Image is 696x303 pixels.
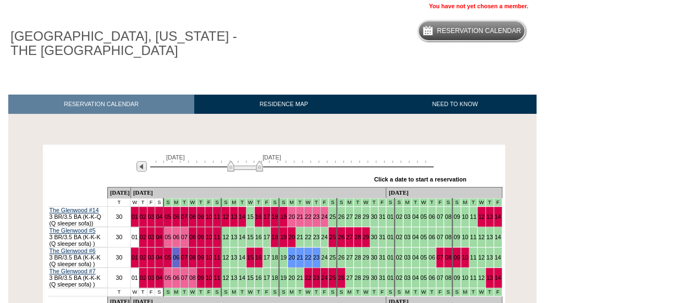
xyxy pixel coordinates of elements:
td: Jackson - Fall 2025 [485,288,494,296]
td: Jackson - Fall 2025 [279,199,287,207]
a: 24 [321,254,328,261]
a: NEED TO KNOW [373,95,536,114]
a: 11 [470,234,476,240]
td: Jackson - Fall 2025 [444,288,452,296]
a: 30 [371,213,377,220]
a: 13 [486,274,493,281]
td: Jackson - Fall 2025 [361,199,370,207]
a: 07 [437,254,443,261]
a: 26 [338,234,344,240]
td: Jackson - Fall 2025 [337,288,345,296]
td: Jackson - Fall 2025 [180,199,188,207]
a: 25 [329,274,336,281]
td: Jackson - Fall 2025 [172,199,180,207]
td: Jackson - Fall 2025 [403,288,412,296]
td: Jackson - Fall 2025 [271,288,279,296]
td: Jackson - Fall 2025 [419,199,428,207]
a: 21 [297,234,303,240]
td: Jackson - Fall 2025 [271,199,279,207]
td: Jackson - Fall 2025 [477,199,485,207]
a: 24 [321,234,328,240]
td: Jackson - Fall 2025 [279,288,287,296]
a: 10 [462,213,468,220]
img: Next [437,161,447,172]
a: 07 [437,274,443,281]
td: Jackson - Fall 2025 [320,288,328,296]
a: 20 [288,274,295,281]
a: 08 [445,213,451,220]
td: Jackson - Fall 2025 [452,288,461,296]
a: 01 [387,213,393,220]
a: 03 [404,213,410,220]
td: Jackson - Fall 2025 [378,199,386,207]
td: Jackson - Fall 2025 [221,288,229,296]
a: 08 [445,274,451,281]
a: 11 [470,254,476,261]
td: T [107,288,130,296]
td: Jackson - Fall 2025 [494,199,502,207]
a: 08 [189,213,196,220]
td: Jackson - Fall 2025 [412,288,420,296]
a: 11 [213,234,220,240]
td: Jackson - Fall 2025 [494,288,502,296]
td: Jackson - Fall 2025 [346,199,354,207]
a: 04 [156,213,162,220]
a: 30 [371,274,377,281]
td: Jackson - Fall 2025 [172,288,180,296]
td: Jackson - Fall 2025 [296,199,304,207]
a: 12 [478,234,485,240]
a: 14 [495,234,501,240]
td: Jackson - Fall 2025 [163,288,172,296]
a: 10 [462,234,468,240]
a: 12 [222,254,229,261]
td: Jackson - Fall 2025 [230,199,238,207]
a: 06 [429,234,435,240]
td: Jackson - Fall 2025 [296,288,304,296]
a: 12 [222,213,229,220]
td: Jackson - Fall 2025 [312,199,320,207]
td: Jackson - Fall 2025 [370,199,378,207]
a: 21 [297,254,303,261]
td: Jackson - Fall 2025 [180,288,188,296]
a: 08 [189,274,196,281]
td: Jackson - Fall 2025 [304,199,312,207]
a: 16 [255,213,262,220]
a: 20 [288,254,295,261]
a: 31 [379,234,386,240]
td: Jackson - Fall 2025 [288,288,296,296]
a: 13 [486,254,493,261]
td: Jackson - Fall 2025 [328,288,337,296]
a: 04 [412,234,419,240]
td: Jackson - Fall 2025 [196,199,205,207]
a: 24 [321,213,328,220]
a: 10 [462,274,468,281]
td: Jackson - Fall 2025 [238,288,246,296]
a: 07 [437,213,443,220]
a: 16 [255,274,262,281]
td: Jackson - Fall 2025 [436,199,444,207]
td: Jackson - Fall 2025 [354,288,362,296]
td: Jackson - Fall 2025 [461,199,469,207]
a: 05 [165,213,171,220]
a: 29 [363,213,369,220]
td: Jackson - Fall 2025 [428,288,436,296]
a: 08 [189,254,196,261]
td: S [155,199,163,207]
a: 25 [329,254,336,261]
a: 05 [420,213,427,220]
td: [DATE] [130,188,386,199]
a: 06 [173,274,179,281]
a: 27 [346,274,353,281]
div: Click a date to start a reservation [374,176,467,183]
td: 3 BR/3.5 BA (K-K-K (Q sleeper sofa) ) [48,247,108,268]
a: The Glenwood #5 [50,227,96,234]
a: 03 [404,274,410,281]
a: 24 [321,274,328,281]
a: 06 [173,254,179,261]
a: 02 [140,213,146,220]
a: 26 [338,254,344,261]
span: [DATE] [262,154,281,161]
a: 08 [445,234,451,240]
a: 23 [313,234,320,240]
a: 17 [264,274,270,281]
